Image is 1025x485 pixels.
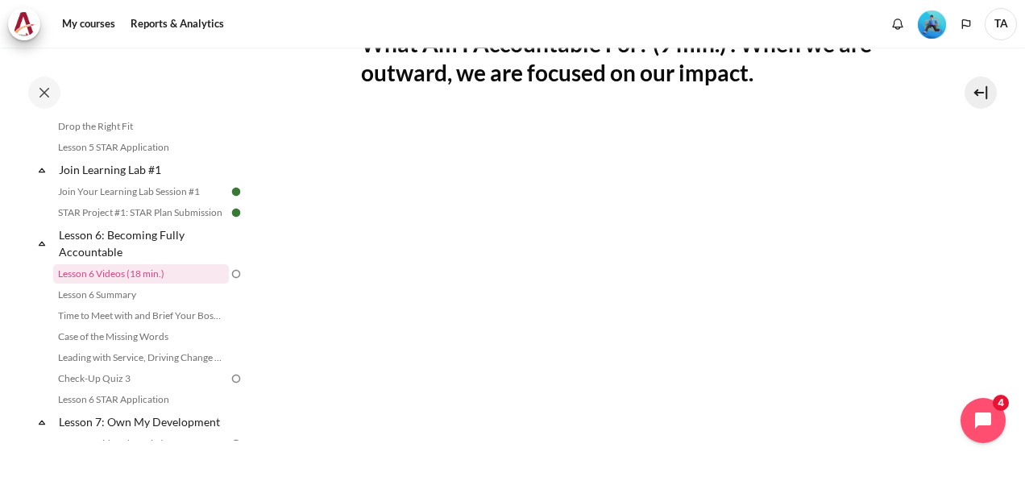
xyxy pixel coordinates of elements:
a: Lesson 6: Becoming Fully Accountable [56,224,229,263]
a: Time to Meet with and Brief Your Boss #1 [53,306,229,325]
div: Level #3 [918,9,946,39]
a: STAR Project #1: STAR Plan Submission [53,203,229,222]
img: Level #3 [918,10,946,39]
iframe: OP-M6-Becoming Fully Accountable-Media12-What Am I Accountable For [361,116,911,425]
a: Lesson 7 Videos (17 min.) [53,434,229,454]
span: Collapse [34,162,50,178]
img: Architeck [13,12,35,36]
img: Done [229,184,243,199]
span: TA [985,8,1017,40]
a: Lesson 6 Summary [53,285,229,305]
button: Languages [954,12,978,36]
a: Drop the Right Fit [53,117,229,136]
a: Leading with Service, Driving Change (Pucknalin's Story) [53,348,229,367]
a: User menu [985,8,1017,40]
span: Collapse [34,235,50,251]
a: Level #3 [911,9,952,39]
span: Collapse [34,414,50,430]
a: My courses [56,8,121,40]
img: To do [229,437,243,451]
div: Show notification window with no new notifications [886,12,910,36]
img: To do [229,267,243,281]
a: Check-Up Quiz 3 [53,369,229,388]
a: Lesson 6 STAR Application [53,390,229,409]
a: Case of the Missing Words [53,327,229,346]
img: To do [229,371,243,386]
a: Lesson 5 STAR Application [53,138,229,157]
h2: What Am I Accountable For? (9 min.) : When we are outward, we are focused on our impact. [361,29,911,88]
a: Architeck Architeck [8,8,48,40]
a: Lesson 6 Videos (18 min.) [53,264,229,284]
a: Join Your Learning Lab Session #1 [53,182,229,201]
a: Join Learning Lab #1 [56,159,229,180]
img: Done [229,205,243,220]
a: Reports & Analytics [125,8,230,40]
a: Lesson 7: Own My Development [56,411,229,433]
